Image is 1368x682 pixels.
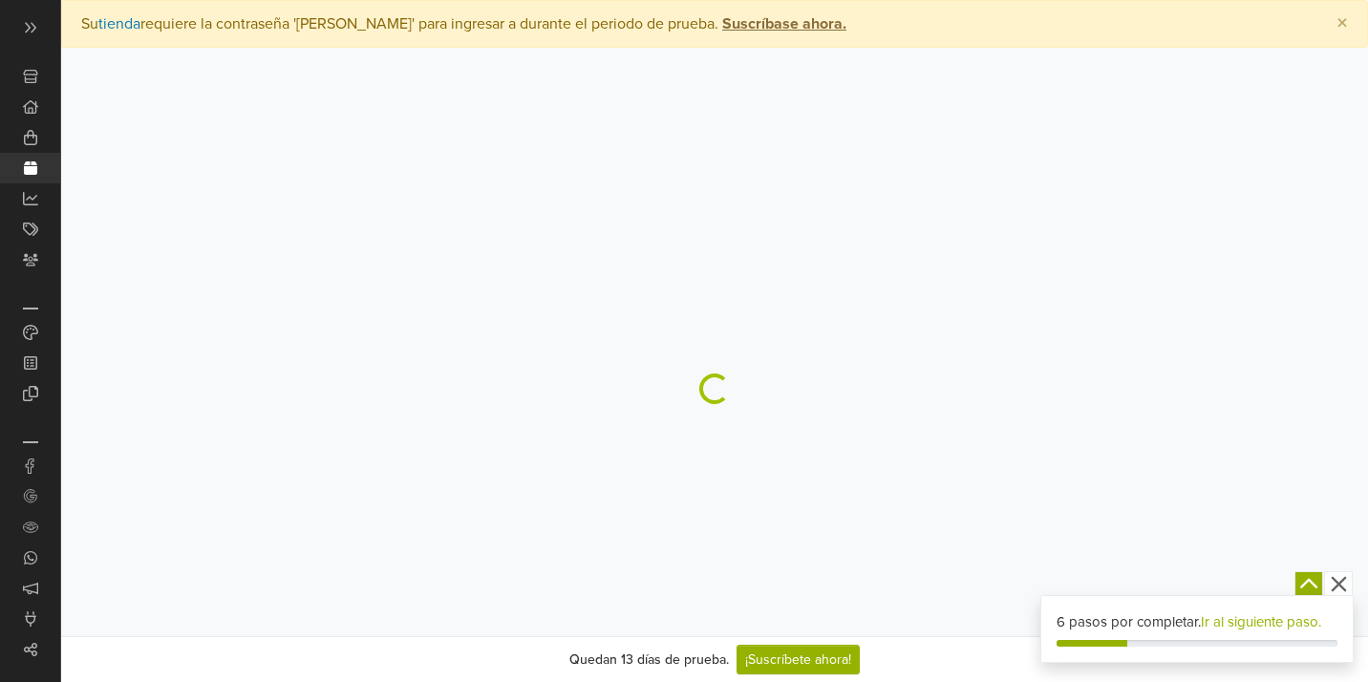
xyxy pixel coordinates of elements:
a: Suscríbase ahora. [718,14,846,33]
p: Integraciones [23,441,38,443]
span: × [1336,10,1348,37]
div: 6 pasos por completar. [1057,611,1337,633]
div: Quedan 13 días de prueba. [569,650,729,670]
a: tienda [98,14,140,33]
button: Close [1317,1,1367,47]
p: Personalización [23,308,38,309]
strong: Suscríbase ahora. [722,14,846,33]
a: Ir al siguiente paso. [1201,613,1321,630]
a: ¡Suscríbete ahora! [737,645,860,674]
